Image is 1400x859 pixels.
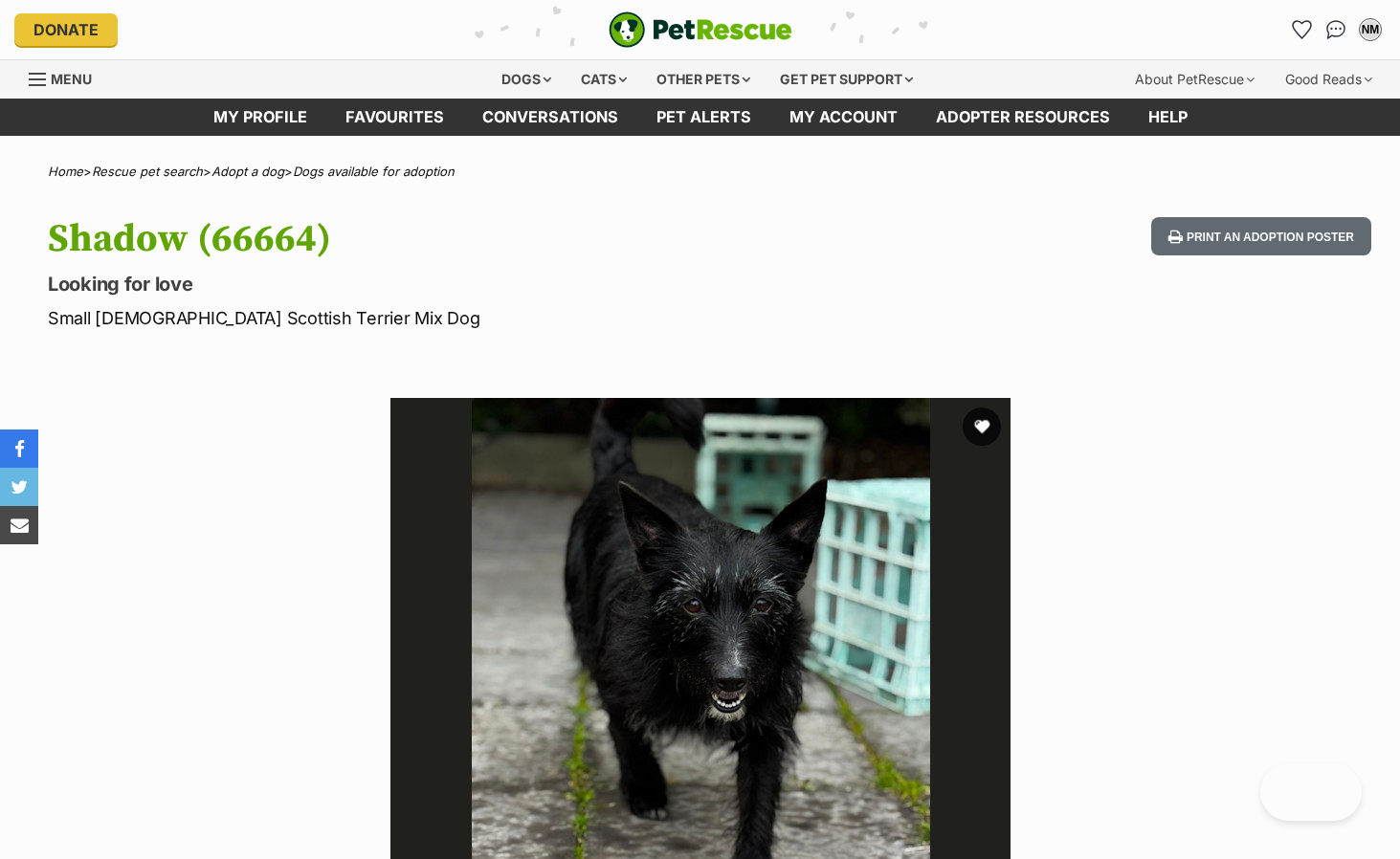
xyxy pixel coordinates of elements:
[194,99,326,136] a: My profile
[567,60,640,99] div: Cats
[609,11,792,48] a: PetRescue
[48,217,854,261] h1: Shadow (66664)
[48,305,854,331] p: Small [DEMOGRAPHIC_DATA] Scottish Terrier Mix Dog
[293,164,455,179] a: Dogs available for adoption
[1272,60,1386,99] div: Good Reads
[1286,14,1317,45] a: Favourites
[1361,20,1380,39] div: NM
[1129,99,1207,136] a: Help
[1355,14,1386,45] button: My account
[767,60,926,99] div: Get pet support
[1326,20,1346,39] img: chat-41dd97257d64d25036548639549fe6c8038ab92f7586957e7f3b1b290dea8141.svg
[92,164,203,179] a: Rescue pet search
[643,60,764,99] div: Other pets
[1321,14,1351,45] a: Conversations
[609,11,792,48] img: logo-e224e6f780fb5917bec1dbf3a21bbac754714ae5b6737aabdf751b685950b380.svg
[488,60,565,99] div: Dogs
[963,407,1001,446] button: favourite
[51,71,92,87] span: Menu
[1260,763,1362,821] iframe: Help Scout Beacon - Open
[48,164,83,179] a: Home
[1286,14,1386,45] ul: Account quick links
[48,271,854,297] p: Looking for love
[637,99,770,136] a: Pet alerts
[326,99,463,136] a: Favourites
[1151,217,1371,256] button: Print an adoption poster
[917,99,1129,136] a: Adopter resources
[29,60,105,95] a: Menu
[1122,60,1268,99] div: About PetRescue
[14,13,118,46] a: Donate
[463,99,637,136] a: conversations
[211,164,284,179] a: Adopt a dog
[770,99,917,136] a: My account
